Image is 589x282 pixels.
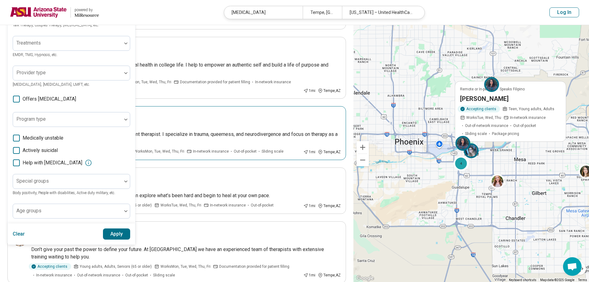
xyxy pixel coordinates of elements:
span: Out-of-pocket [234,149,257,154]
span: Talk Therapy, Couples Therapy, [MEDICAL_DATA], etc. [13,23,99,27]
div: Tempe , AZ [318,88,341,93]
div: Tempe , AZ [318,203,341,209]
span: Out-of-pocket [125,272,148,278]
span: Speaks Filipino [500,86,525,92]
p: I am a [DEMOGRAPHIC_DATA] and neurodivergent therapist. I specialize in trauma, queerness, and ne... [31,131,341,145]
span: Help with [MEDICAL_DATA] [23,159,82,167]
a: Arizona State Universitypowered by [10,5,99,20]
img: Arizona State University [10,5,67,20]
button: Clear [13,228,25,240]
label: Program type [16,116,46,122]
span: Out-of-network insurance [77,272,120,278]
h3: [PERSON_NAME] [460,94,509,103]
div: Accepting clients [29,263,71,270]
span: Teen, Young adults, Adults [509,106,554,111]
label: Special groups [16,178,49,184]
span: Out-of-pocket [513,123,536,128]
span: In-network insurance [36,272,72,278]
div: 1 mi [303,149,315,155]
span: Sliding scale [153,272,175,278]
div: Tempe, [GEOGRAPHIC_DATA] [303,6,342,19]
span: Body positivity, People with disabilities, Active duty military, etc. [13,191,115,195]
div: powered by [75,7,99,13]
span: Offers [MEDICAL_DATA] [23,95,76,103]
span: In-network insurance [510,115,546,120]
span: Documentation provided for patient filling [180,79,250,85]
span: Works Mon, Tue, Wed, Thu, Fri [160,264,211,269]
div: 1 mi [303,203,315,209]
div: Open chat [563,257,582,276]
span: Package pricing [492,131,519,136]
div: 1 mi [303,272,315,278]
span: EMDR, TMS, Hypnosis, etc. [13,53,58,57]
div: [US_STATE] – United HealthCare Student Resources [342,6,420,19]
label: Provider type [16,70,46,76]
span: Works Tue, Wed, Thu, Fri [160,202,201,208]
button: Zoom in [356,141,369,154]
span: Out-of-network insurance [465,123,508,128]
div: 4 [454,156,468,171]
label: Age groups [16,208,41,214]
span: Medically unstable [23,134,63,142]
label: Treatments [16,40,41,46]
button: Zoom out [356,154,369,166]
span: Actively suicidal [23,147,58,154]
span: Map data ©2025 Google [540,278,574,282]
span: In-network insurance [193,149,229,154]
div: Accepting clients [458,105,500,112]
button: Apply [103,228,130,240]
span: Works Mon, Tue, Wed, Thu, Fri [121,79,171,85]
p: I offer a warm, collaborative space where you can explore what’s been hard and begin to heal at y... [31,192,341,199]
div: Tempe , AZ [318,149,341,155]
span: [MEDICAL_DATA], [MEDICAL_DATA], LMFT, etc. [13,82,90,87]
span: In-network insurance [210,202,246,208]
span: Sliding scale [465,131,487,136]
span: Out-of-pocket [251,202,274,208]
p: Don’t give your past the power to define your future. At [GEOGRAPHIC_DATA] we have an experienced... [31,246,341,261]
p: Remote or In-person [460,86,495,92]
div: Tempe , AZ [318,272,341,278]
div: [MEDICAL_DATA] [224,6,303,19]
span: Works Tue, Wed, Thu [466,115,501,120]
button: Log In [549,7,579,17]
div: 1 mi [303,88,315,93]
a: Terms (opens in new tab) [578,278,587,282]
span: In-network insurance [255,79,291,85]
span: Sliding scale [262,149,284,154]
p: I specialize working with young adults and mental health in college life. I help to empower an au... [31,61,341,76]
span: Documentation provided for patient filling [219,264,289,269]
span: Young adults, Adults, Seniors (65 or older) [80,264,152,269]
span: Works Mon, Tue, Wed, Thu, Fri [134,149,184,154]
